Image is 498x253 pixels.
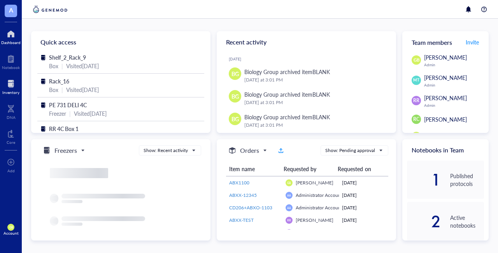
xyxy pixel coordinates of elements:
h5: Orders [240,146,259,155]
div: Quick access [31,31,210,53]
div: 1 [407,173,441,186]
div: [DATE] [229,57,390,61]
span: ABX1100 [229,179,249,186]
div: Admin [424,83,484,87]
span: [PERSON_NAME] [296,179,333,186]
span: Invite [466,38,479,46]
div: [DATE] at 3:01 PM [244,99,384,106]
div: Dashboard [1,40,21,45]
div: Visited [DATE] [74,109,107,118]
span: ABXX-TEST [229,217,254,223]
div: Published protocols [450,172,484,188]
button: Invite [465,36,479,48]
div: BLANK [312,68,330,76]
span: [PERSON_NAME] [296,229,333,236]
h5: Freezers [54,146,77,155]
div: Box [49,85,58,94]
span: [PERSON_NAME] [424,133,467,140]
span: GB [9,226,12,229]
span: RR [287,218,291,222]
div: [DATE] [342,229,385,236]
span: [PERSON_NAME] [296,217,333,223]
span: RR 4C Box 1 [49,125,79,133]
div: [DATE] [342,217,385,224]
div: Add [7,168,15,173]
div: [DATE] at 3:01 PM [244,76,384,84]
div: Inventory [2,90,19,95]
div: Show: Pending approval [325,147,375,154]
span: BG [231,92,239,101]
th: Item name [226,162,281,176]
div: Notebook [2,65,20,70]
div: 2 [407,215,441,228]
div: Recent activity [217,31,396,53]
div: Biology Group archived item [244,113,330,121]
span: PE 731 DELI 4C [49,101,87,109]
span: Administrator Account [296,204,342,211]
a: ABX1100 [229,179,279,186]
span: ABXX-TEST [229,229,254,236]
div: Freezer [49,109,66,118]
a: Notebook [2,53,20,70]
div: | [69,109,71,118]
div: Visited [DATE] [66,85,99,94]
div: Admin [424,62,484,67]
span: GB [287,181,291,184]
div: Biology Group archived item [244,90,330,99]
div: [DATE] [342,204,385,211]
span: CD206+ABXO-1103 [229,204,272,211]
th: Requested on [335,162,382,176]
th: Requested by [281,162,335,176]
span: [PERSON_NAME] [424,74,467,81]
div: Biology Group archived item [244,67,330,76]
span: AA [287,206,291,209]
div: [DATE] [342,179,385,186]
div: Notebooks in Team [402,139,489,161]
span: A [9,5,13,15]
div: DNA [7,115,16,120]
span: ABXX-12345 [229,192,257,198]
span: MT [413,77,419,83]
a: Core [7,127,15,145]
a: CD206+ABXO-1103 [229,204,279,211]
div: BLANK [312,113,330,121]
div: Active notebooks [450,214,484,229]
a: ABXX-12345 [229,192,279,199]
span: [PERSON_NAME] [424,115,467,123]
span: GB [413,57,419,64]
a: DNA [7,103,16,120]
div: Account [4,231,19,235]
span: RR [413,97,419,104]
span: [PERSON_NAME] [424,94,467,102]
span: AA [287,193,291,197]
span: BG [231,69,239,78]
a: Inventory [2,78,19,95]
div: BLANK [312,90,330,98]
div: Core [7,140,15,145]
span: BG [231,115,239,123]
span: Administrator Account [296,192,342,198]
div: Team members [402,31,489,53]
a: ABXX-TEST [229,229,279,236]
a: ABXX-TEST [229,217,279,224]
a: Dashboard [1,28,21,45]
div: Show: Recent activity [144,147,188,154]
div: | [61,85,63,94]
div: Box [49,62,58,70]
span: Rack_16 [49,77,69,85]
span: RC [413,116,419,123]
div: [DATE] [342,192,385,199]
span: [PERSON_NAME] [424,53,467,61]
div: | [61,62,63,70]
div: Visited [DATE] [66,62,99,70]
div: Admin [424,103,484,108]
span: Shelf_2_Rack_9 [49,53,86,61]
img: genemod-logo [31,5,69,14]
